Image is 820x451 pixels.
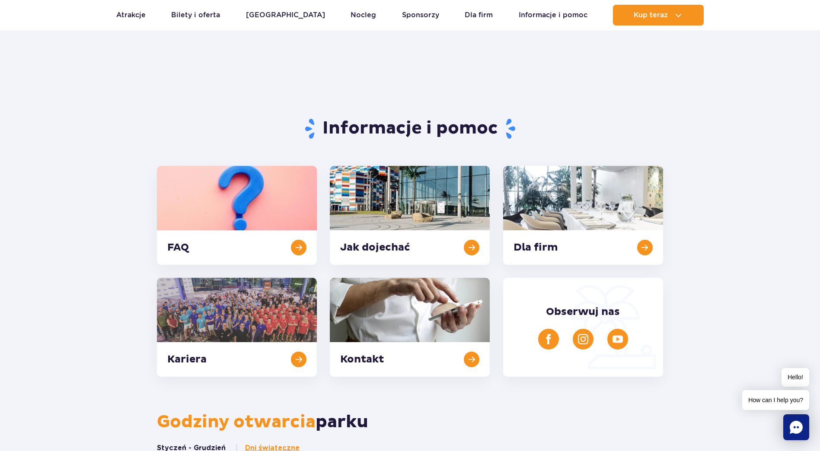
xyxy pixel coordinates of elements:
a: Bilety i oferta [171,5,220,25]
span: Hello! [782,368,809,387]
a: Sponsorzy [402,5,439,25]
span: How can I help you? [742,390,809,410]
button: Kup teraz [613,5,704,25]
h1: Informacje i pomoc [157,118,663,140]
span: Godziny otwarcia [157,411,316,433]
div: Chat [783,414,809,440]
img: Instagram [578,334,588,344]
img: YouTube [613,334,623,344]
a: Nocleg [351,5,376,25]
img: Facebook [543,334,554,344]
a: Dla firm [465,5,493,25]
a: [GEOGRAPHIC_DATA] [246,5,325,25]
a: Informacje i pomoc [519,5,587,25]
a: Atrakcje [116,5,146,25]
span: Obserwuj nas [546,305,620,318]
h2: parku [157,411,663,433]
span: Kup teraz [634,11,668,19]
